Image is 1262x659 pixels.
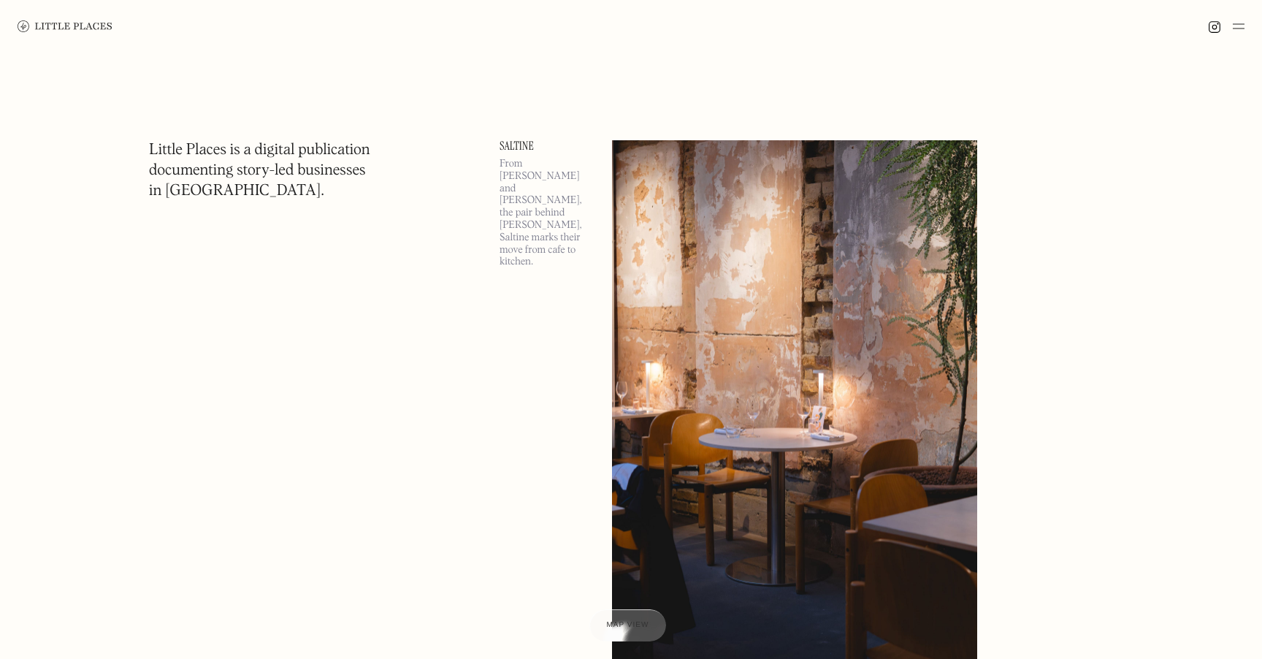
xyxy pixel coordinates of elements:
[607,621,649,629] span: Map view
[149,140,370,202] h1: Little Places is a digital publication documenting story-led businesses in [GEOGRAPHIC_DATA].
[500,158,594,268] p: From [PERSON_NAME] and [PERSON_NAME], the pair behind [PERSON_NAME], Saltine marks their move fro...
[589,609,667,641] a: Map view
[500,140,594,152] a: Saltine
